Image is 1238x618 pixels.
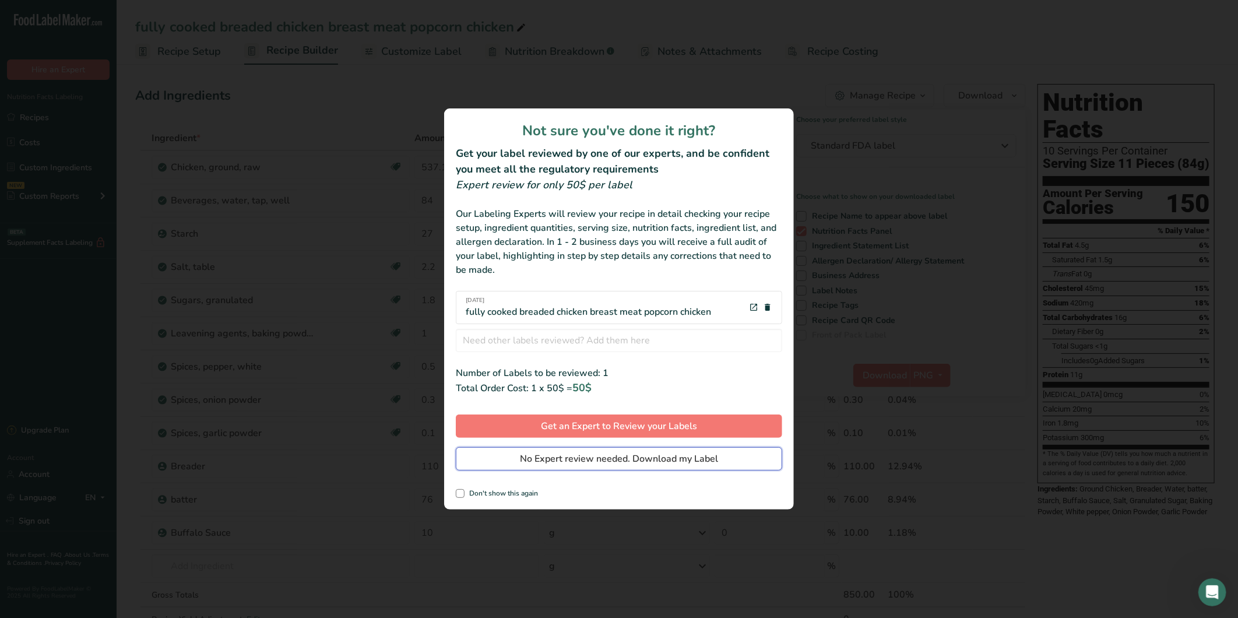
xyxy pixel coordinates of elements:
h2: Get your label reviewed by one of our experts, and be confident you meet all the regulatory requi... [456,146,782,177]
div: Expert review for only 50$ per label [456,177,782,193]
iframe: Intercom live chat [1198,578,1226,606]
div: Number of Labels to be reviewed: 1 [456,366,782,380]
span: Get an Expert to Review your Labels [541,419,697,433]
button: No Expert review needed. Download my Label [456,447,782,470]
div: fully cooked breaded chicken breast meat popcorn chicken [466,296,711,319]
div: Our Labeling Experts will review your recipe in detail checking your recipe setup, ingredient qua... [456,207,782,277]
button: Get an Expert to Review your Labels [456,415,782,438]
span: 50$ [572,381,592,395]
h1: Not sure you've done it right? [456,120,782,141]
span: Don't show this again [465,489,538,498]
div: Total Order Cost: 1 x 50$ = [456,380,782,396]
input: Need other labels reviewed? Add them here [456,329,782,352]
span: [DATE] [466,296,711,305]
span: No Expert review needed. Download my Label [520,452,718,466]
